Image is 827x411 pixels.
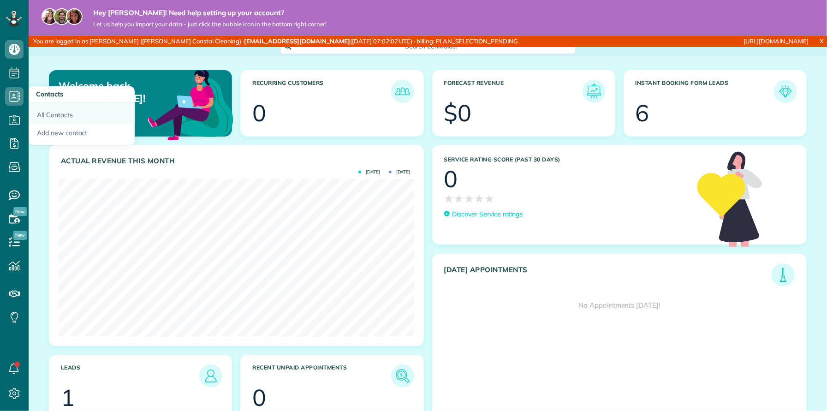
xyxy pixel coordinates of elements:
span: New [13,231,27,240]
span: Let us help you import your data - just click the bubble icon in the bottom right corner! [93,20,327,28]
span: ★ [484,191,494,207]
span: ★ [454,191,464,207]
img: icon_form_leads-04211a6a04a5b2264e4ee56bc0799ec3eb69b7e499cbb523a139df1d13a81ae0.png [776,82,795,101]
a: Add new contact [29,124,135,145]
img: icon_unpaid_appointments-47b8ce3997adf2238b356f14209ab4cced10bd1f174958f3ca8f1d0dd7fffeee.png [393,367,412,385]
span: [DATE] [358,170,380,174]
a: All Contacts [29,103,135,124]
span: [DATE] [389,170,411,174]
a: Discover Service ratings [444,209,523,219]
div: 0 [252,386,266,409]
img: icon_todays_appointments-901f7ab196bb0bea1936b74009e4eb5ffbc2d2711fa7634e0d609ed5ef32b18b.png [774,266,792,284]
img: icon_leads-1bed01f49abd5b7fead27621c3d59655bb73ed531f8eeb49469d10e621d6b896.png [202,367,220,385]
h3: Instant Booking Form Leads [636,80,774,103]
div: 0 [444,167,458,191]
h3: [DATE] Appointments [444,266,772,286]
div: 1 [61,386,75,409]
h3: Recurring Customers [252,80,391,103]
h3: Actual Revenue this month [61,157,414,165]
div: 0 [252,101,266,125]
span: Contacts [36,90,63,98]
h3: Forecast Revenue [444,80,583,103]
p: Welcome back, [PERSON_NAME]! [59,80,173,104]
h3: Recent unpaid appointments [252,364,391,387]
div: $0 [444,101,472,125]
h3: Service Rating score (past 30 days) [444,156,688,163]
strong: [EMAIL_ADDRESS][DOMAIN_NAME] [244,37,350,45]
img: dashboard_welcome-42a62b7d889689a78055ac9021e634bf52bae3f8056760290aed330b23ab8690.png [146,60,235,149]
a: [URL][DOMAIN_NAME] [744,37,809,45]
span: New [13,207,27,216]
img: maria-72a9807cf96188c08ef61303f053569d2e2a8a1cde33d635c8a3ac13582a053d.jpg [42,8,58,25]
span: ★ [474,191,484,207]
img: jorge-587dff0eeaa6aab1f244e6dc62b8924c3b6ad411094392a53c71c6c4a576187d.jpg [54,8,70,25]
a: X [816,36,827,47]
img: michelle-19f622bdf1676172e81f8f8fba1fb50e276960ebfe0243fe18214015130c80e4.jpg [66,8,83,25]
h3: Leads [61,364,199,387]
img: icon_recurring_customers-cf858462ba22bcd05b5a5880d41d6543d210077de5bb9ebc9590e49fd87d84ed.png [393,82,412,101]
div: You are logged in as [PERSON_NAME] ([PERSON_NAME] Coastal Cleaning) · ([DATE] 07:02:02 UTC) · bil... [29,36,550,47]
strong: Hey [PERSON_NAME]! Need help setting up your account? [93,8,327,18]
p: Discover Service ratings [452,209,523,219]
div: No Appointments [DATE]! [433,286,807,324]
img: icon_forecast_revenue-8c13a41c7ed35a8dcfafea3cbb826a0462acb37728057bba2d056411b612bbbe.png [585,82,603,101]
span: ★ [444,191,454,207]
span: ★ [464,191,474,207]
div: 6 [636,101,649,125]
